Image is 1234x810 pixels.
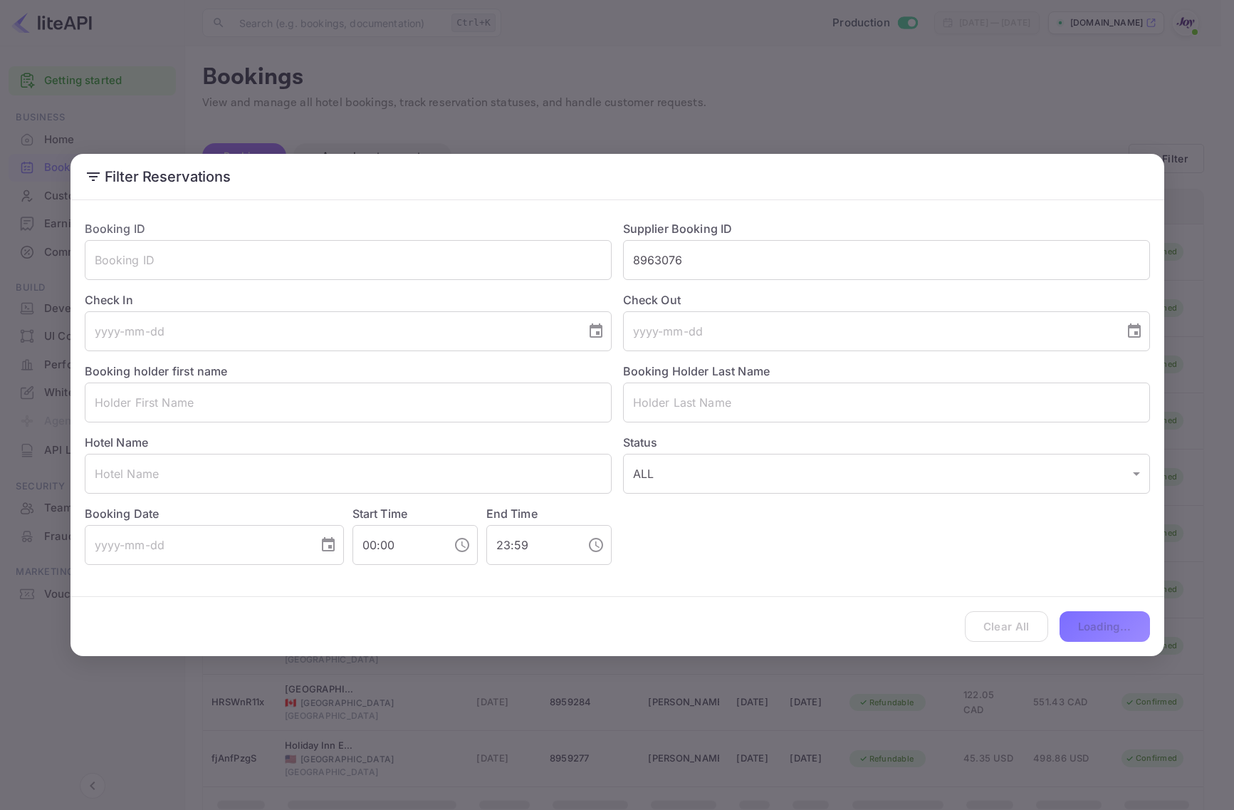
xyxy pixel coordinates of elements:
input: yyyy-mm-dd [85,311,576,351]
button: Choose date [1120,317,1149,346]
input: yyyy-mm-dd [623,311,1114,351]
label: Hotel Name [85,435,149,450]
label: Check Out [623,291,1150,308]
input: Holder First Name [85,383,612,422]
input: hh:mm [486,525,576,565]
button: Choose time, selected time is 12:00 AM [448,531,476,559]
label: Start Time [352,507,408,521]
div: ALL [623,454,1150,494]
label: Supplier Booking ID [623,222,733,236]
button: Choose date [582,317,610,346]
h2: Filter Reservations [70,154,1164,199]
input: Holder Last Name [623,383,1150,422]
label: Booking Date [85,505,344,522]
label: Check In [85,291,612,308]
input: Hotel Name [85,454,612,494]
label: Booking holder first name [85,364,228,378]
label: Booking ID [85,222,146,236]
label: Status [623,434,1150,451]
input: yyyy-mm-dd [85,525,308,565]
label: End Time [486,507,538,521]
button: Choose time, selected time is 11:59 PM [582,531,610,559]
button: Choose date [314,531,343,559]
input: hh:mm [352,525,442,565]
input: Supplier Booking ID [623,240,1150,280]
label: Booking Holder Last Name [623,364,770,378]
input: Booking ID [85,240,612,280]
